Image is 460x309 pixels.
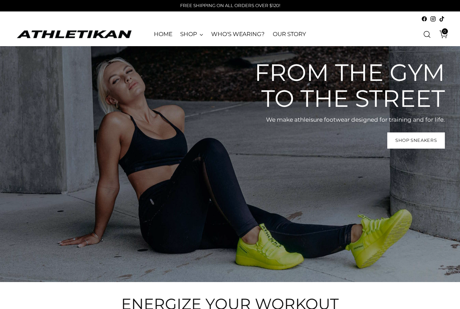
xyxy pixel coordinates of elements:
p: FREE SHIPPING ON ALL ORDERS OVER $120! [180,2,280,9]
a: OUR STORY [273,27,306,42]
a: Open search modal [420,28,434,41]
a: SHOP [180,27,203,42]
h2: From the gym to the street [243,60,445,112]
span: Shop Sneakers [395,137,437,144]
p: We make athleisure footwear designed for training and for life. [243,116,445,124]
a: Open cart modal [434,28,448,41]
a: Shop Sneakers [387,132,445,149]
a: HOME [154,27,172,42]
a: WHO'S WEARING? [211,27,265,42]
a: ATHLETIKAN [15,29,133,39]
span: 0 [442,28,448,34]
